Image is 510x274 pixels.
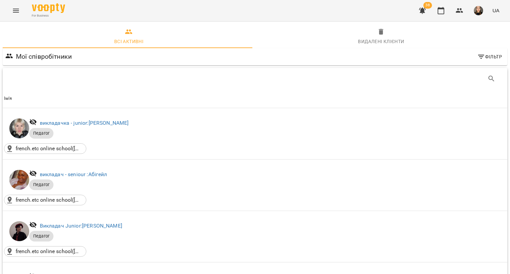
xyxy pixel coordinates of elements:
[40,171,107,177] a: викладач - seniour :Абігейл
[492,7,499,14] span: UA
[9,118,29,138] img: Єлизавета
[40,120,129,126] a: викладачка - junior:[PERSON_NAME]
[423,2,432,9] span: 38
[16,247,82,255] p: french.etc online school([GEOGRAPHIC_DATA], [GEOGRAPHIC_DATA])
[29,233,53,239] span: Педагог
[29,130,53,136] span: Педагог
[483,71,499,87] button: Search
[4,95,506,103] span: Ім'я
[16,196,82,204] p: french.etc online school([GEOGRAPHIC_DATA], [GEOGRAPHIC_DATA])
[477,53,502,61] span: Фільтр
[8,3,24,19] button: Menu
[4,95,12,103] div: Ім'я
[16,145,82,153] p: french.etc online school([GEOGRAPHIC_DATA], [GEOGRAPHIC_DATA])
[474,6,483,15] img: 07686a9793963d6b74447e7664111bec.jpg
[3,68,507,89] div: Table Toolbar
[474,51,505,63] button: Фільтр
[16,51,72,62] h6: Мої співробітники
[9,221,29,241] img: Аліса
[4,246,86,257] div: french.etc online school(Київ, Україна)
[358,37,404,45] div: Видалені клієнти
[4,195,86,205] div: french.etc online school(Київ, Україна)
[40,223,122,229] a: Викладач Junior:[PERSON_NAME]
[4,95,12,103] div: Sort
[9,170,29,190] img: Абігейл
[32,3,65,13] img: Voopty Logo
[32,14,65,18] span: For Business
[114,37,143,45] div: Всі активні
[29,182,53,188] span: Педагог
[490,4,502,17] button: UA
